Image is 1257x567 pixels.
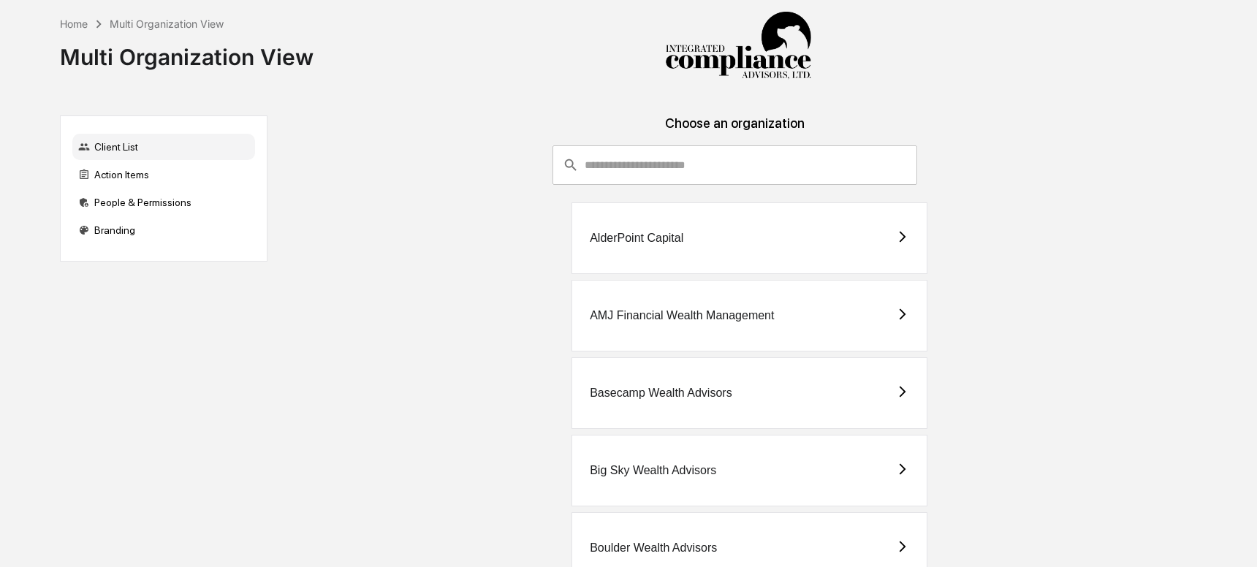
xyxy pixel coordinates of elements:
div: Multi Organization View [110,18,224,30]
div: Action Items [72,161,255,188]
div: Home [60,18,88,30]
div: Choose an organization [279,115,1191,145]
div: AMJ Financial Wealth Management [590,309,774,322]
div: People & Permissions [72,189,255,216]
img: Integrated Compliance Advisors [665,12,811,80]
div: Client List [72,134,255,160]
div: Basecamp Wealth Advisors [590,387,732,400]
div: Boulder Wealth Advisors [590,541,717,555]
div: consultant-dashboard__filter-organizations-search-bar [552,145,917,185]
div: Multi Organization View [60,32,314,70]
div: AlderPoint Capital [590,232,683,245]
div: Big Sky Wealth Advisors [590,464,716,477]
div: Branding [72,217,255,243]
